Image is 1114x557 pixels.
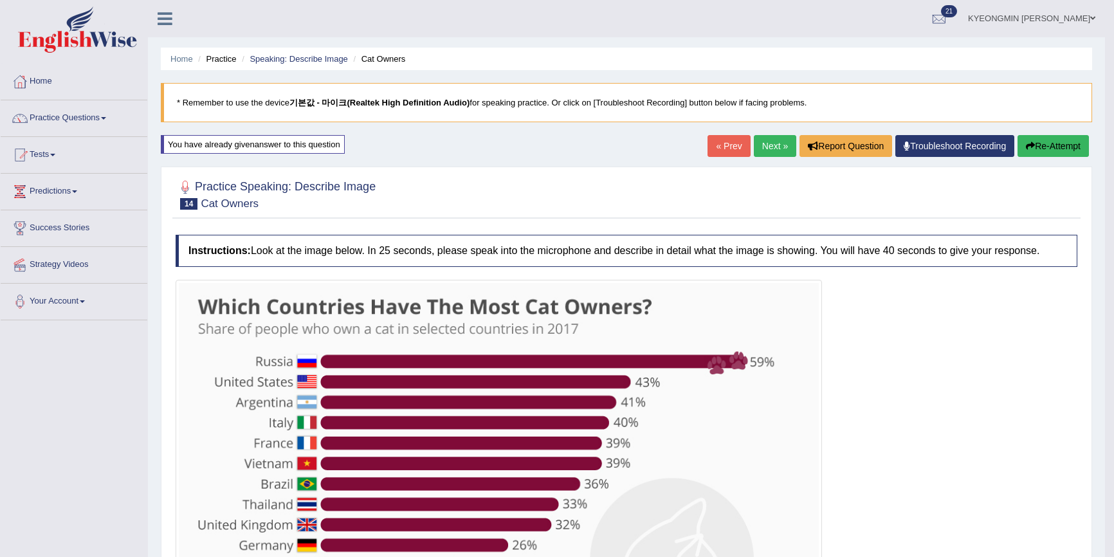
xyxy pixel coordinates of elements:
a: Troubleshoot Recording [895,135,1014,157]
span: 21 [941,5,957,17]
a: Speaking: Describe Image [250,54,347,64]
a: Your Account [1,284,147,316]
small: Cat Owners [201,197,259,210]
a: Home [170,54,193,64]
h2: Practice Speaking: Describe Image [176,178,376,210]
button: Re-Attempt [1018,135,1089,157]
a: Strategy Videos [1,247,147,279]
div: You have already given answer to this question [161,135,345,154]
h4: Look at the image below. In 25 seconds, please speak into the microphone and describe in detail w... [176,235,1077,267]
a: Next » [754,135,796,157]
a: Success Stories [1,210,147,242]
blockquote: * Remember to use the device for speaking practice. Or click on [Troubleshoot Recording] button b... [161,83,1092,122]
a: Predictions [1,174,147,206]
a: « Prev [708,135,750,157]
li: Practice [195,53,236,65]
li: Cat Owners [350,53,405,65]
b: 기본값 - 마이크(Realtek High Definition Audio) [289,98,470,107]
a: Home [1,64,147,96]
a: Tests [1,137,147,169]
button: Report Question [799,135,892,157]
a: Practice Questions [1,100,147,132]
b: Instructions: [188,245,251,256]
span: 14 [180,198,197,210]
